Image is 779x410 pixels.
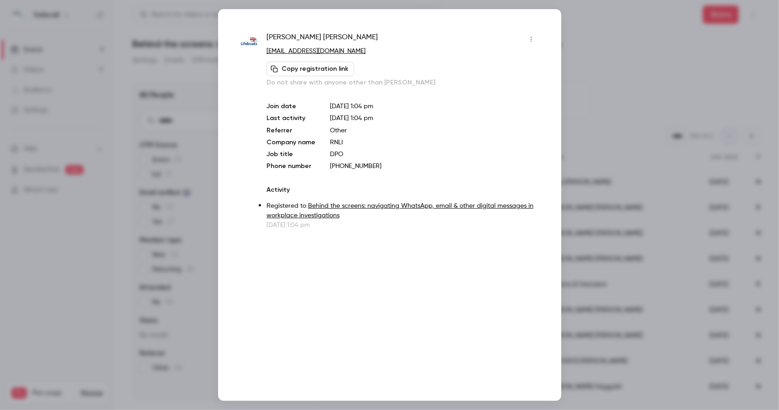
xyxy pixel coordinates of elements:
p: Phone number [267,162,315,171]
p: RNLI [330,138,538,147]
p: [PHONE_NUMBER] [330,162,538,171]
p: Job title [267,150,315,159]
p: Activity [267,185,538,194]
p: Registered to [267,201,538,221]
p: DPO [330,150,538,159]
p: [DATE] 1:04 pm [267,221,538,230]
p: Do not share with anyone other than [PERSON_NAME] [267,78,538,87]
p: Last activity [267,114,315,123]
a: Behind the screens: navigating WhatsApp, email & other digital messages in workplace investigations [267,203,533,219]
img: rnli.org.uk [241,37,258,45]
p: Referrer [267,126,315,135]
p: Join date [267,102,315,111]
p: Company name [267,138,315,147]
button: Copy registration link [267,62,354,76]
span: [PERSON_NAME] [PERSON_NAME] [267,32,378,47]
p: Other [330,126,538,135]
span: [DATE] 1:04 pm [330,115,373,121]
p: [DATE] 1:04 pm [330,102,538,111]
a: [EMAIL_ADDRESS][DOMAIN_NAME] [267,48,366,54]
